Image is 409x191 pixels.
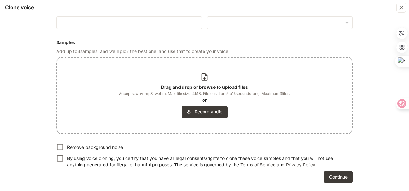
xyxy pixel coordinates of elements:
[5,4,34,11] h5: Clone voice
[56,39,353,46] h6: Samples
[324,171,353,183] button: Continue
[67,155,348,168] p: By using voice cloning, you certify that you have all legal consents/rights to clone these voice ...
[207,19,352,26] div: ​
[67,144,123,150] p: Remove background noise
[202,97,207,103] b: or
[240,162,275,167] a: Terms of Service
[119,90,290,97] span: Accepts: wav, mp3, webm. Max file size: 4MB. File duration 5 to 15 seconds long. Maximum 3 files.
[286,162,315,167] a: Privacy Policy
[182,106,228,118] button: Record audio
[56,48,353,55] p: Add up to 3 samples, and we'll pick the best one, and use that to create your voice
[161,84,248,90] b: Drag and drop or browse to upload files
